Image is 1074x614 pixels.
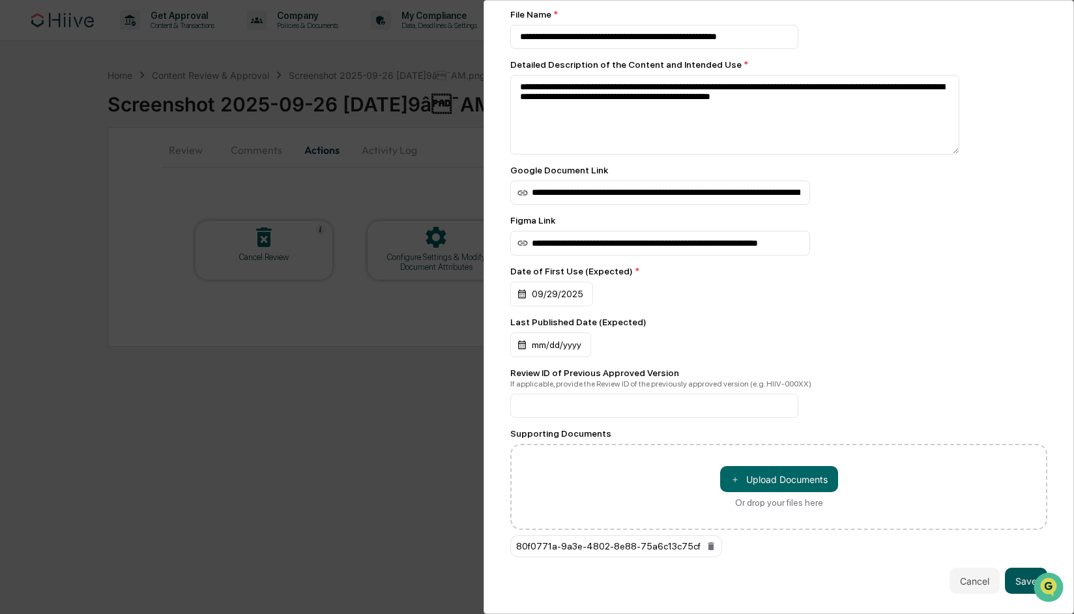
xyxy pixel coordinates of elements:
[8,184,87,207] a: 🔎Data Lookup
[13,190,23,201] div: 🔎
[13,166,23,176] div: 🖐️
[108,164,162,177] span: Attestations
[26,189,82,202] span: Data Lookup
[510,59,1047,70] div: Detailed Description of the Content and Intended Use
[720,466,838,492] button: Or drop your files here
[731,473,740,486] span: ＋
[510,428,1047,439] div: Supporting Documents
[510,317,1047,327] div: Last Published Date (Expected)
[1005,568,1047,594] button: Save
[89,159,167,183] a: 🗄️Attestations
[92,220,158,231] a: Powered byPylon
[510,215,1047,226] div: Figma Link
[510,282,593,306] div: 09/29/2025
[130,221,158,231] span: Pylon
[510,165,1047,175] div: Google Document Link
[222,104,237,119] button: Start new chat
[735,497,823,508] div: Or drop your files here
[13,100,36,123] img: 1746055101610-c473b297-6a78-478c-a979-82029cc54cd1
[26,164,84,177] span: Preclearance
[510,535,722,557] div: 80f0771a-9a3e-4802-8e88-75a6c13c75cf
[44,113,165,123] div: We're available if you need us!
[510,332,591,357] div: mm/dd/yyyy
[13,27,237,48] p: How can we help?
[8,159,89,183] a: 🖐️Preclearance
[510,379,1047,388] div: If applicable, provide the Review ID of the previously approved version (e.g. HIIV-000XX)
[510,266,1047,276] div: Date of First Use (Expected)
[510,368,1047,378] div: Review ID of Previous Approved Version
[1032,571,1067,606] iframe: Open customer support
[94,166,105,176] div: 🗄️
[510,9,1047,20] div: File Name
[44,100,214,113] div: Start new chat
[950,568,1000,594] button: Cancel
